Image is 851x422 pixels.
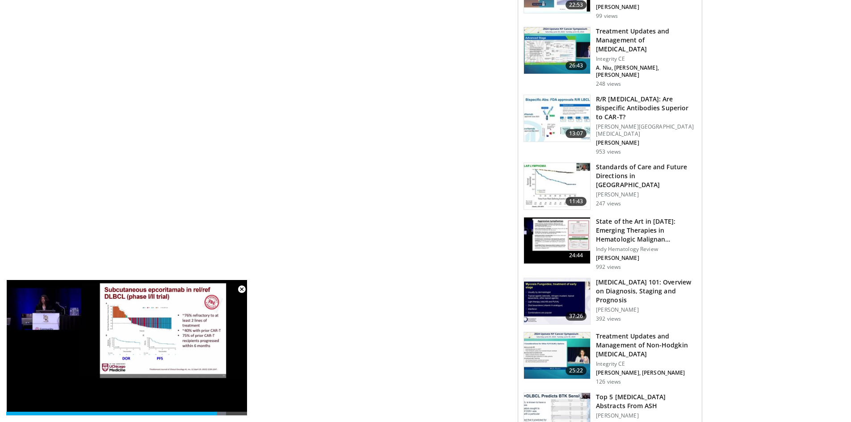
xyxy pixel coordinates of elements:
a: 13:07 R/R [MEDICAL_DATA]: Are Bispecific Antibodies Superior to CAR-T? [PERSON_NAME][GEOGRAPHIC_D... [524,95,696,155]
a: 25:22 Treatment Updates and Management of Non-Hodgkin [MEDICAL_DATA] Integrity CE [PERSON_NAME], ... [524,332,696,385]
p: [PERSON_NAME] [596,191,696,198]
p: [PERSON_NAME] [596,139,696,146]
p: 248 views [596,80,621,88]
span: 13:07 [566,129,587,138]
video-js: Video Player [6,280,247,416]
img: 84f3dcae-dd61-49bc-b31a-d95cbe8243dd.150x105_q85_crop-smart_upscale.jpg [524,278,590,325]
p: [PERSON_NAME], [PERSON_NAME] [596,369,696,376]
span: 25:22 [566,366,587,375]
p: A. Niu, [PERSON_NAME], [PERSON_NAME] [596,64,696,79]
p: 392 views [596,315,621,322]
p: 126 views [596,378,621,385]
span: 11:43 [566,197,587,206]
p: 953 views [596,148,621,155]
h3: [MEDICAL_DATA] 101: Overview on Diagnosis, Staging and Prognosis [596,278,696,305]
a: 11:43 Standards of Care and Future Directions in [GEOGRAPHIC_DATA] [PERSON_NAME] 247 views [524,163,696,210]
button: Close [233,280,251,299]
p: Integrity CE [596,360,696,368]
p: 992 views [596,263,621,271]
img: 20ff4f8a-e78f-459b-b64b-c9b5f2d00beb.150x105_q85_crop-smart_upscale.jpg [524,332,590,379]
span: 24:44 [566,251,587,260]
h3: R/R [MEDICAL_DATA]: Are Bispecific Antibodies Superior to CAR-T? [596,95,696,121]
h3: Treatment Updates and Management of Non-Hodgkin [MEDICAL_DATA] [596,332,696,359]
p: [PERSON_NAME] [596,306,696,313]
h3: Top 5 [MEDICAL_DATA] Abstracts From ASH [596,393,696,410]
img: 93377a9a-71ea-4354-9862-9eea5d386df5.150x105_q85_crop-smart_upscale.jpg [524,95,590,142]
span: 26:43 [566,61,587,70]
h3: Standards of Care and Future Directions in [GEOGRAPHIC_DATA] [596,163,696,189]
p: 99 views [596,13,618,20]
img: 47692f5e-2ea7-46ca-be2c-163a3813c0e2.150x105_q85_crop-smart_upscale.jpg [524,27,590,74]
p: Indy Hematology Review [596,246,696,253]
span: 37:26 [566,312,587,321]
a: 24:44 State of the Art in [DATE]: Emerging Therapies in Hematologic Malignan… Indy Hematology Rev... [524,217,696,271]
p: [PERSON_NAME] [596,4,696,11]
img: ac0901c6-7a78-4dd1-b2cc-67c52171e664.150x105_q85_crop-smart_upscale.jpg [524,163,590,209]
a: 37:26 [MEDICAL_DATA] 101: Overview on Diagnosis, Staging and Prognosis [PERSON_NAME] 392 views [524,278,696,325]
h3: Treatment Updates and Management of [MEDICAL_DATA] [596,27,696,54]
span: 22:53 [566,0,587,9]
h3: State of the Art in [DATE]: Emerging Therapies in Hematologic Malignan… [596,217,696,244]
a: 26:43 Treatment Updates and Management of [MEDICAL_DATA] Integrity CE A. Niu, [PERSON_NAME], [PER... [524,27,696,88]
p: [PERSON_NAME] [596,255,696,262]
p: [PERSON_NAME][GEOGRAPHIC_DATA][MEDICAL_DATA] [596,123,696,138]
p: [PERSON_NAME] [596,412,696,419]
img: 7bfbf881-ae0e-4a87-885a-43302c7286f5.150x105_q85_crop-smart_upscale.jpg [524,217,590,264]
p: Integrity CE [596,55,696,63]
p: 247 views [596,200,621,207]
